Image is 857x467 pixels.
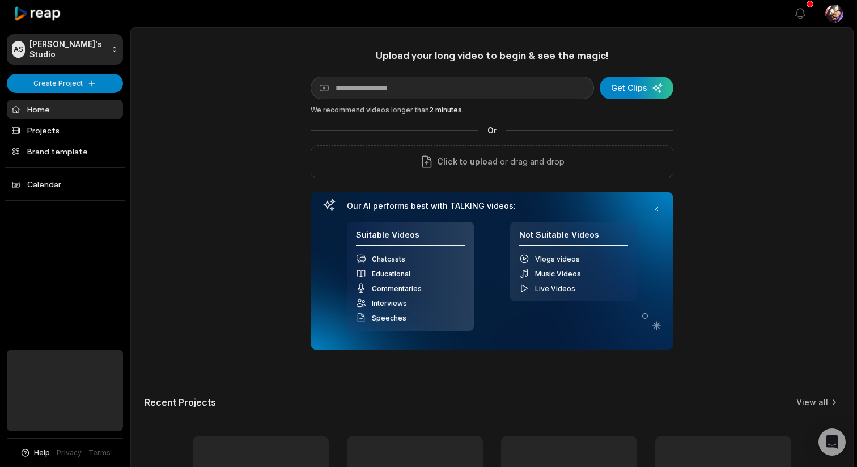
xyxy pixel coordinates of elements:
p: [PERSON_NAME]'s Studio [29,39,107,60]
button: Get Clips [600,77,673,99]
span: Music Videos [535,270,581,278]
span: Interviews [372,299,407,308]
span: Chatcasts [372,255,405,263]
span: Or [478,124,506,136]
a: Projects [7,121,123,140]
span: Speeches [372,314,406,322]
span: Vlogs videos [535,255,580,263]
a: Privacy [57,448,82,458]
span: Help [34,448,50,458]
span: Live Videos [535,284,575,293]
span: Click to upload [437,155,498,169]
a: Terms [88,448,111,458]
a: Home [7,100,123,119]
h4: Suitable Videos [356,230,465,246]
span: Commentaries [372,284,422,293]
h1: Upload your long video to begin & see the magic! [311,49,673,62]
a: Brand template [7,142,123,161]
a: View all [796,397,828,408]
div: AS [12,41,25,58]
span: 2 minutes [429,106,462,114]
p: or drag and drop [498,155,565,169]
div: Open Intercom Messenger [818,428,846,456]
div: We recommend videos longer than . [311,105,673,115]
h4: Not Suitable Videos [519,230,628,246]
h2: Recent Projects [145,397,216,408]
span: Educational [372,270,410,278]
h3: Our AI performs best with TALKING videos: [347,201,637,211]
button: Create Project [7,74,123,93]
a: Calendar [7,175,123,193]
button: Help [20,448,50,458]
